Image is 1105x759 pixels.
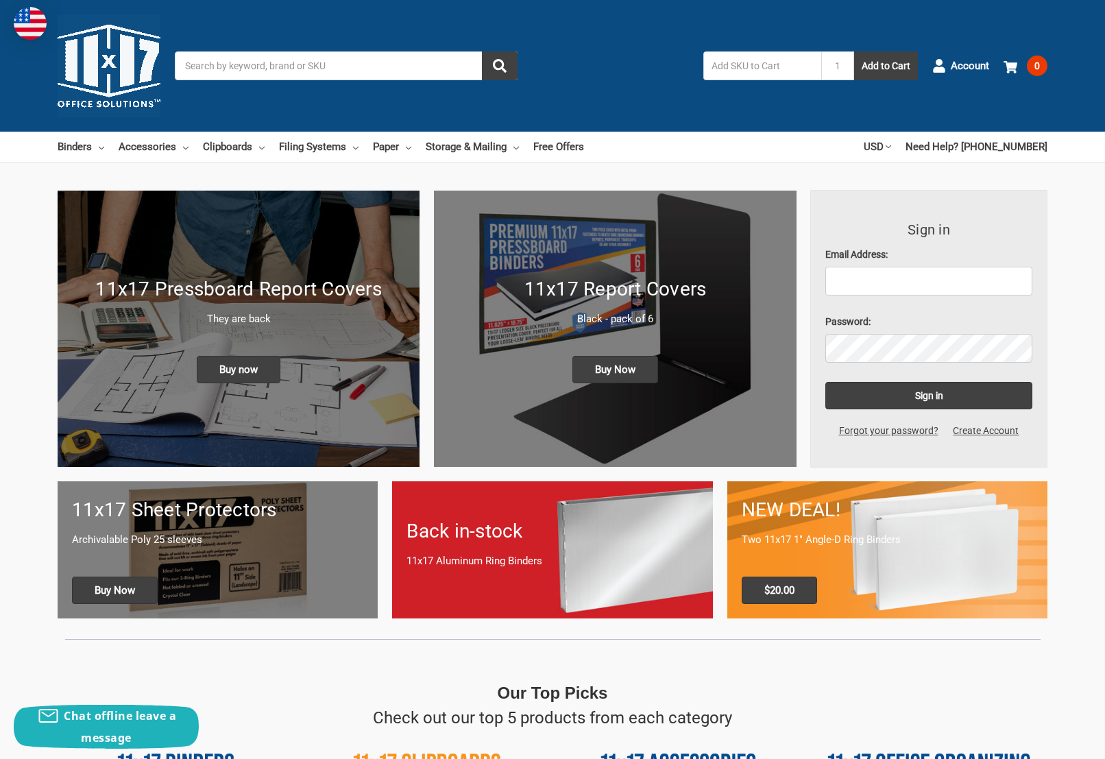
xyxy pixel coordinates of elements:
[426,132,519,162] a: Storage & Mailing
[825,219,1033,240] h3: Sign in
[742,532,1033,548] p: Two 11x17 1" Angle-D Ring Binders
[727,481,1047,618] a: 11x17 Binder 2-pack only $20.00 NEW DEAL! Two 11x17 1" Angle-D Ring Binders $20.00
[831,424,946,438] a: Forgot your password?
[58,191,420,467] img: New 11x17 Pressboard Binders
[14,7,47,40] img: duty and tax information for United States
[1027,56,1047,76] span: 0
[72,577,158,604] span: Buy Now
[742,496,1033,525] h1: NEW DEAL!
[175,51,518,80] input: Search by keyword, brand or SKU
[825,248,1033,262] label: Email Address:
[946,424,1027,438] a: Create Account
[58,132,104,162] a: Binders
[1004,48,1047,84] a: 0
[951,58,989,74] span: Account
[373,132,411,162] a: Paper
[72,311,405,327] p: They are back
[392,481,712,618] a: Back in-stock 11x17 Aluminum Ring Binders
[448,275,781,304] h1: 11x17 Report Covers
[373,706,732,730] p: Check out our top 5 products from each category
[825,382,1033,409] input: Sign in
[703,51,821,80] input: Add SKU to Cart
[406,517,698,546] h1: Back in-stock
[203,132,265,162] a: Clipboards
[906,132,1047,162] a: Need Help? [PHONE_NUMBER]
[448,311,781,327] p: Black - pack of 6
[864,132,891,162] a: USD
[498,681,608,706] p: Our Top Picks
[64,708,176,745] span: Chat offline leave a message
[119,132,189,162] a: Accessories
[742,577,817,604] span: $20.00
[825,315,1033,329] label: Password:
[434,191,796,467] img: 11x17 Report Covers
[854,51,918,80] button: Add to Cart
[406,553,698,569] p: 11x17 Aluminum Ring Binders
[932,48,989,84] a: Account
[72,275,405,304] h1: 11x17 Pressboard Report Covers
[58,14,160,117] img: 11x17.com
[197,356,280,383] span: Buy now
[58,481,378,618] a: 11x17 sheet protectors 11x17 Sheet Protectors Archivalable Poly 25 sleeves Buy Now
[533,132,584,162] a: Free Offers
[14,705,199,749] button: Chat offline leave a message
[72,532,363,548] p: Archivalable Poly 25 sleeves
[572,356,658,383] span: Buy Now
[434,191,796,467] a: 11x17 Report Covers 11x17 Report Covers Black - pack of 6 Buy Now
[279,132,359,162] a: Filing Systems
[58,191,420,467] a: New 11x17 Pressboard Binders 11x17 Pressboard Report Covers They are back Buy now
[72,496,363,525] h1: 11x17 Sheet Protectors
